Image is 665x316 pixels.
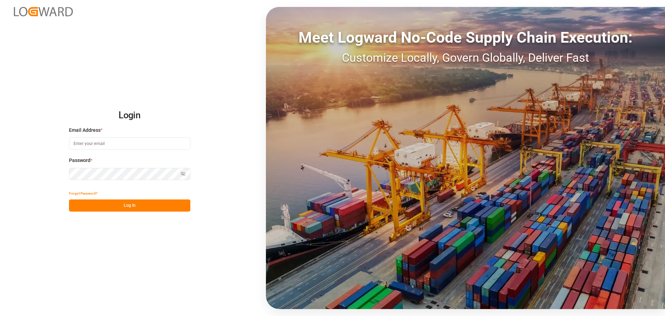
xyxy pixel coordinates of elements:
[69,137,190,150] input: Enter your email
[69,199,190,212] button: Log In
[266,26,665,49] div: Meet Logward No-Code Supply Chain Execution:
[14,7,73,16] img: Logward_new_orange.png
[69,187,97,199] button: Forgot Password?
[69,104,190,127] h2: Login
[69,127,101,134] span: Email Address
[266,49,665,67] div: Customize Locally, Govern Globally, Deliver Fast
[69,157,90,164] span: Password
